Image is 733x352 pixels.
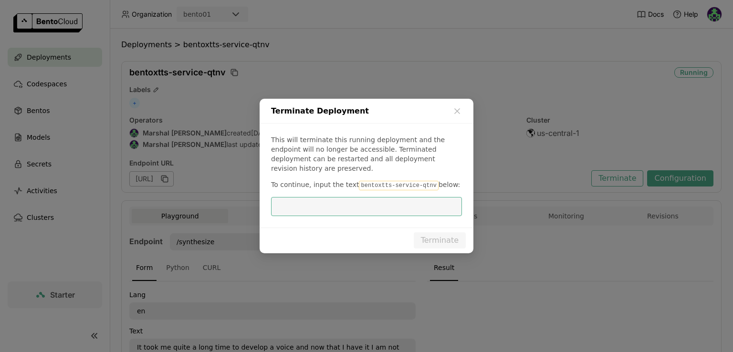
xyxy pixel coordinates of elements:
span: To continue, input the text [271,181,359,188]
button: Terminate [414,232,466,248]
span: below: [439,181,460,188]
p: This will terminate this running deployment and the endpoint will no longer be accessible. Termin... [271,135,462,173]
code: bentoxtts-service-qtnv [359,181,438,190]
div: dialog [260,99,473,253]
div: Terminate Deployment [260,99,473,124]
